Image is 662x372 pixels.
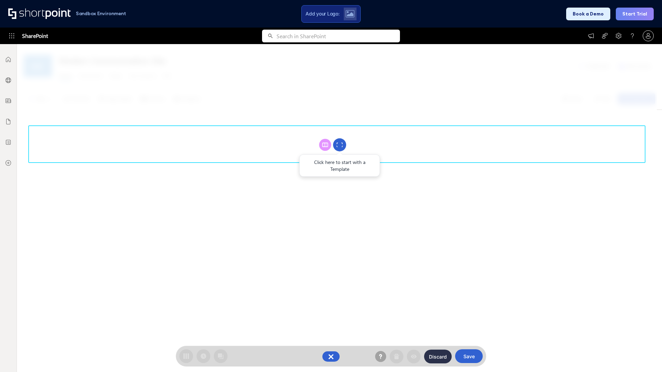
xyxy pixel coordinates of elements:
[305,11,339,17] span: Add your Logo:
[628,339,662,372] iframe: Chat Widget
[345,10,354,18] img: Upload logo
[424,350,452,363] button: Discard
[76,12,126,15] h1: Sandbox Environment
[22,28,48,44] span: SharePoint
[277,30,400,42] input: Search in SharePoint
[566,8,610,20] button: Book a Demo
[616,8,654,20] button: Start Trial
[455,349,483,363] button: Save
